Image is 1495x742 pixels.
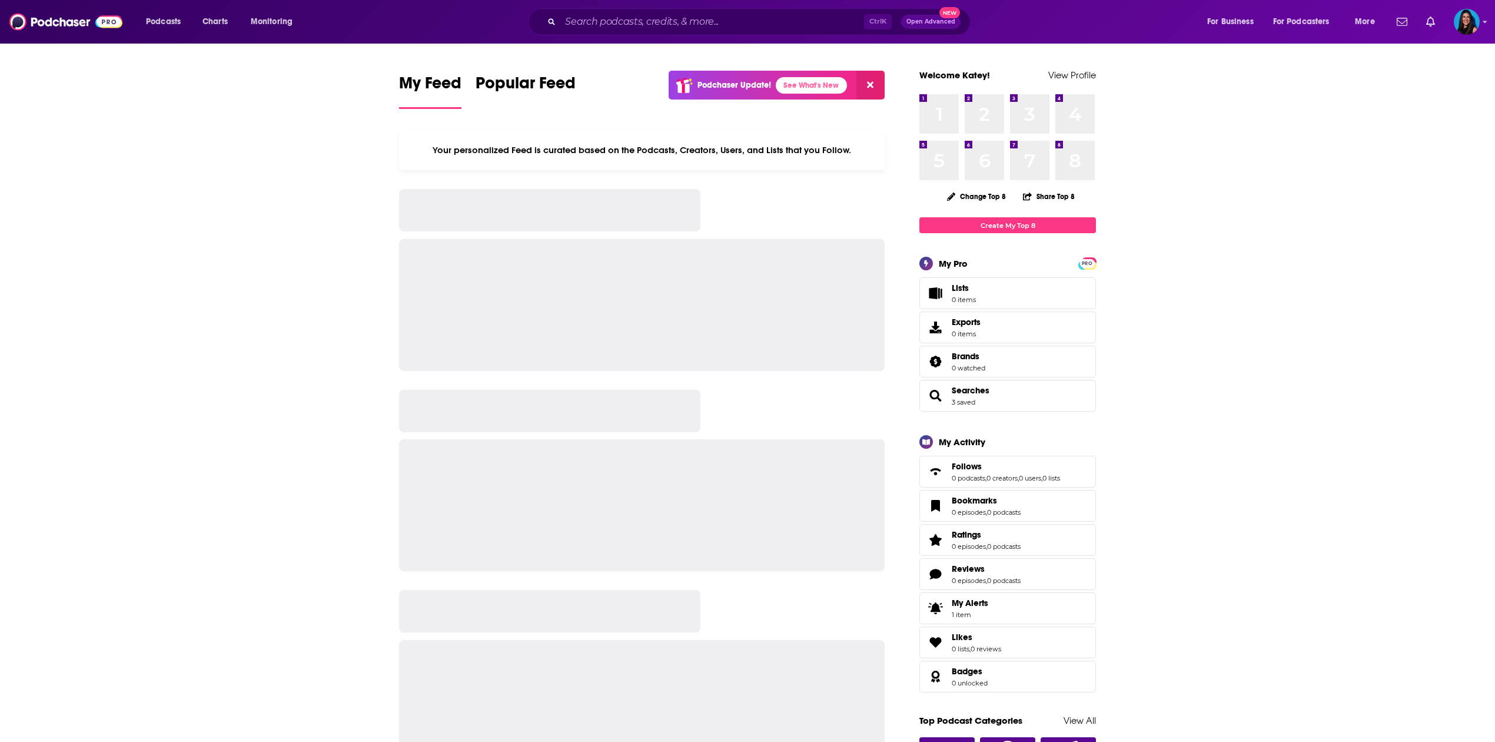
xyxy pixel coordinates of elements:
button: Change Top 8 [940,189,1013,204]
a: Brands [952,351,985,362]
span: Likes [919,627,1096,658]
button: open menu [1265,12,1347,31]
span: 0 items [952,296,976,304]
span: Ctrl K [864,14,892,29]
a: View All [1064,715,1096,726]
a: 0 episodes [952,577,986,585]
input: Search podcasts, credits, & more... [560,12,864,31]
span: Exports [952,317,981,327]
span: More [1355,14,1375,30]
a: Bookmarks [923,498,947,514]
a: 0 users [1019,474,1041,482]
a: Top Podcast Categories [919,715,1022,726]
span: 0 items [952,330,981,338]
span: For Business [1207,14,1254,30]
span: My Feed [399,73,461,100]
span: Follows [919,456,1096,488]
a: Charts [195,12,235,31]
a: Badges [952,666,988,677]
p: Podchaser Update! [697,80,771,90]
a: Follows [952,461,1060,472]
a: 0 podcasts [987,542,1021,551]
span: Podcasts [146,14,181,30]
span: Monitoring [251,14,293,30]
span: Reviews [952,564,985,574]
button: open menu [1347,12,1390,31]
a: See What's New [776,77,847,94]
span: , [969,645,971,653]
span: Badges [919,661,1096,693]
a: Brands [923,353,947,370]
a: Show notifications dropdown [1392,12,1412,32]
span: 1 item [952,611,988,619]
span: Follows [952,461,982,472]
a: Welcome Katey! [919,69,990,81]
a: My Feed [399,73,461,109]
a: 0 creators [986,474,1018,482]
a: PRO [1080,259,1094,267]
span: Brands [952,351,979,362]
a: Likes [923,634,947,651]
button: open menu [242,12,308,31]
div: My Activity [939,436,985,448]
a: 0 podcasts [952,474,985,482]
div: Your personalized Feed is curated based on the Podcasts, Creators, Users, and Lists that you Follow. [399,130,885,170]
a: View Profile [1048,69,1096,81]
span: Bookmarks [919,490,1096,522]
span: Ratings [919,524,1096,556]
img: Podchaser - Follow, Share and Rate Podcasts [9,11,122,33]
span: Popular Feed [476,73,576,100]
button: open menu [1199,12,1268,31]
a: 3 saved [952,398,975,406]
button: Show profile menu [1454,9,1480,35]
a: Lists [919,277,1096,309]
img: User Profile [1454,9,1480,35]
a: 0 lists [1042,474,1060,482]
span: For Podcasters [1273,14,1330,30]
span: My Alerts [952,598,988,608]
a: 0 podcasts [987,508,1021,516]
button: Open AdvancedNew [901,15,961,29]
a: 0 episodes [952,542,986,551]
span: Ratings [952,529,981,540]
span: , [985,474,986,482]
a: 0 lists [952,645,969,653]
a: Reviews [952,564,1021,574]
span: My Alerts [923,600,947,617]
span: Lists [952,283,969,293]
a: Badges [923,668,947,685]
a: Ratings [923,532,947,548]
span: , [1041,474,1042,482]
a: Show notifications dropdown [1421,12,1440,32]
span: Reviews [919,558,1096,590]
span: Brands [919,346,1096,377]
span: Exports [923,319,947,336]
a: Searches [952,385,989,396]
span: , [1018,474,1019,482]
span: Charts [202,14,228,30]
span: Lists [952,283,976,293]
button: Share Top 8 [1022,185,1075,208]
div: Search podcasts, credits, & more... [539,8,982,35]
span: , [986,508,987,516]
span: Bookmarks [952,495,997,506]
a: Ratings [952,529,1021,540]
span: PRO [1080,259,1094,268]
span: New [939,7,961,18]
span: Lists [923,285,947,302]
a: Popular Feed [476,73,576,109]
span: Logged in as kateyquinn [1454,9,1480,35]
a: 0 unlocked [952,679,988,687]
span: Likes [952,632,972,642]
a: 0 reviews [971,645,1001,653]
a: Searches [923,387,947,404]
span: Searches [919,380,1096,412]
a: Create My Top 8 [919,217,1096,233]
a: 0 episodes [952,508,986,516]
a: 0 watched [952,364,985,372]
a: My Alerts [919,592,1096,624]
